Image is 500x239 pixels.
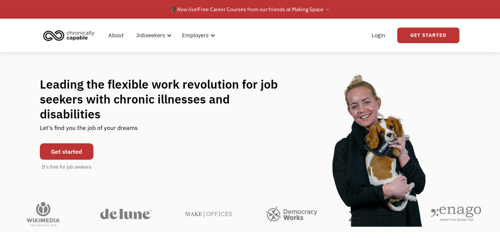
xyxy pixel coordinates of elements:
[40,143,93,160] a: Get started
[182,31,208,40] div: Employers
[136,31,165,40] div: Jobseekers
[42,163,91,171] div: It's free for job seekers
[397,28,459,43] a: Get Started
[41,27,100,44] a: home
[171,5,330,14] div: 🎓 Free Career Courses from our friends at Making Space →
[177,6,198,13] em: Now live!
[41,27,97,44] img: Chronically Capable logo
[104,23,128,47] a: About
[178,23,217,47] div: Employers
[367,23,390,47] a: Login
[40,121,138,140] div: Let's find you the job of your dreams
[40,77,292,121] h1: Leading the flexible work revolution for job seekers with chronic illnesses and disabilities
[132,23,174,47] div: Jobseekers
